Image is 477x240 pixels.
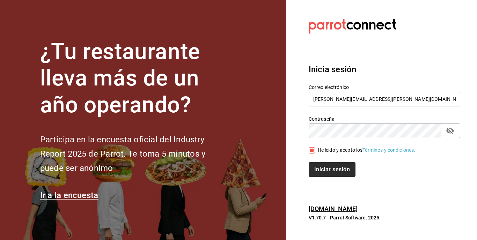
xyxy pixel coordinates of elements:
a: Términos y condiciones. [362,147,415,153]
button: passwordField [444,125,456,137]
a: Ir a la encuesta [40,190,98,200]
div: He leído y acepto los [318,147,416,154]
label: Contraseña [309,116,460,121]
a: [DOMAIN_NAME] [309,205,358,212]
h1: ¿Tu restaurante lleva más de un año operando? [40,38,229,119]
p: V1.70.7 - Parrot Software, 2025. [309,214,460,221]
button: Iniciar sesión [309,162,355,177]
label: Correo electrónico [309,84,460,89]
input: Ingresa tu correo electrónico [309,92,460,106]
h3: Inicia sesión [309,63,460,76]
h2: Participa en la encuesta oficial del Industry Report 2025 de Parrot. Te toma 5 minutos y puede se... [40,133,229,175]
